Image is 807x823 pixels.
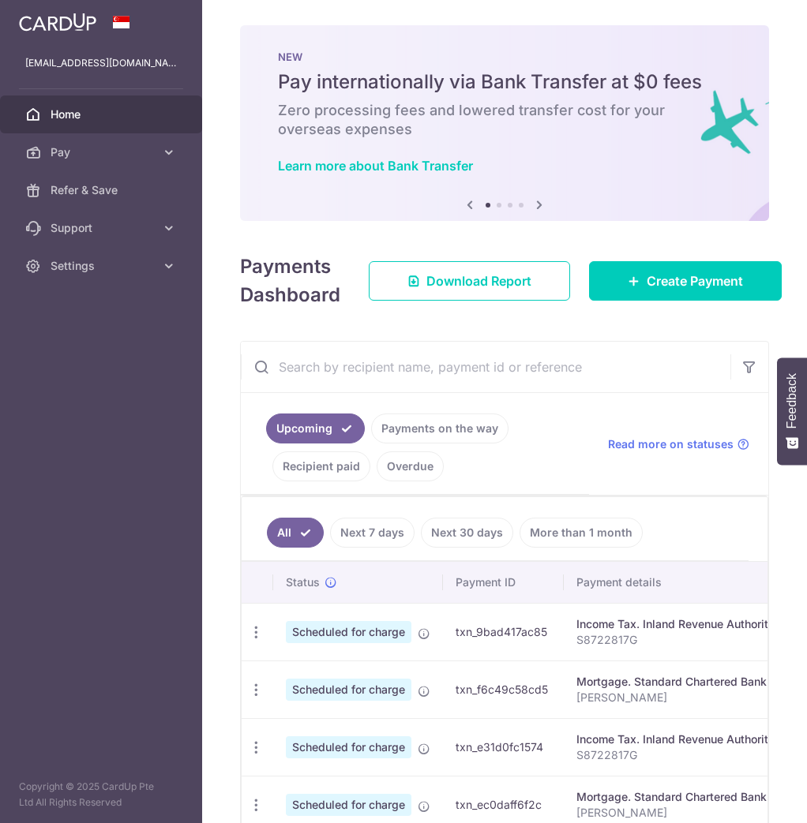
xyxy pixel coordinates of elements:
[266,413,365,443] a: Upcoming
[443,562,564,603] th: Payment ID
[286,794,411,816] span: Scheduled for charge
[278,51,731,63] p: NEW
[589,261,782,301] a: Create Payment
[608,436,734,452] span: Read more on statuses
[267,518,324,548] a: All
[19,13,96,32] img: CardUp
[647,271,743,290] span: Create Payment
[286,679,411,701] span: Scheduled for charge
[785,373,799,428] span: Feedback
[443,718,564,776] td: txn_e31d0fc1574
[421,518,513,548] a: Next 30 days
[51,220,155,236] span: Support
[426,271,531,290] span: Download Report
[286,736,411,758] span: Scheduled for charge
[286,621,411,643] span: Scheduled for charge
[377,451,444,481] a: Overdue
[330,518,415,548] a: Next 7 days
[240,25,769,221] img: Bank transfer banner
[369,261,570,301] a: Download Report
[240,253,340,309] h4: Payments Dashboard
[608,436,749,452] a: Read more on statuses
[272,451,370,481] a: Recipient paid
[443,603,564,660] td: txn_9bad417ac85
[51,107,155,122] span: Home
[443,660,564,718] td: txn_f6c49c58cd5
[777,357,807,465] button: Feedback - Show survey
[278,101,731,139] h6: Zero processing fees and lowered transfer cost for your overseas expenses
[51,182,155,198] span: Refer & Save
[241,342,730,392] input: Search by recipient name, payment id or reference
[51,144,155,160] span: Pay
[51,258,155,274] span: Settings
[25,55,177,71] p: [EMAIL_ADDRESS][DOMAIN_NAME]
[286,574,320,590] span: Status
[278,158,473,174] a: Learn more about Bank Transfer
[371,413,509,443] a: Payments on the way
[278,69,731,95] h5: Pay internationally via Bank Transfer at $0 fees
[520,518,643,548] a: More than 1 month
